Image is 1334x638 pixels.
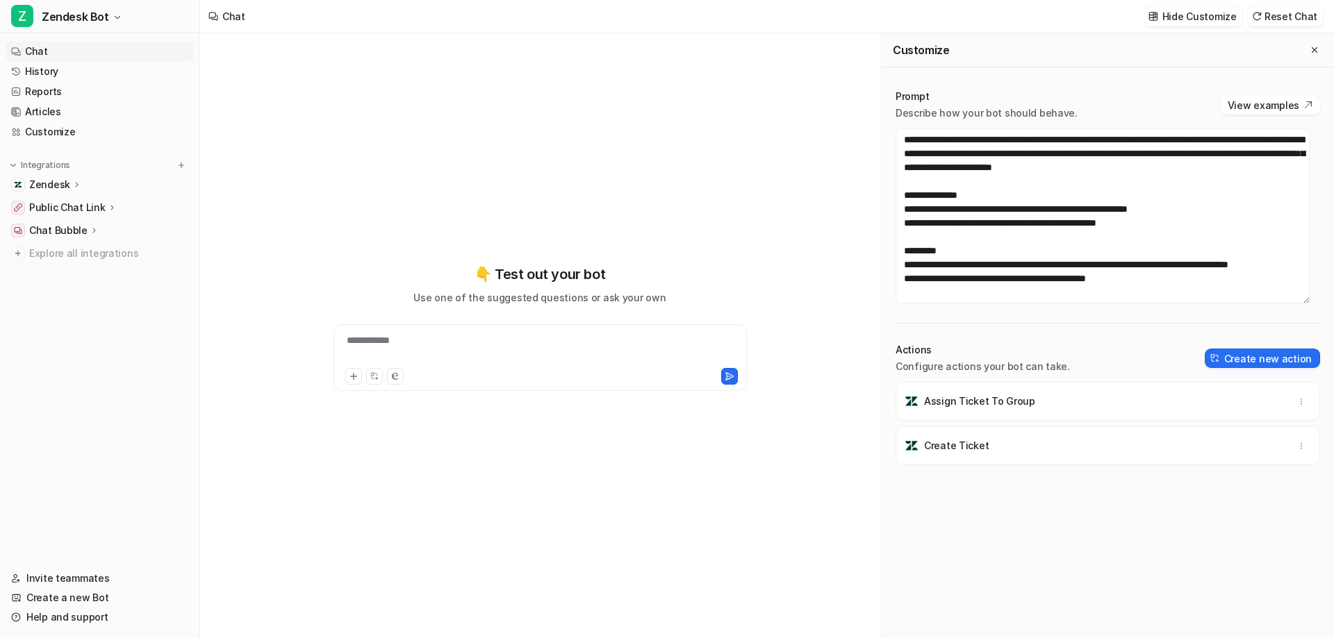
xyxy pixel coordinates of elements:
a: History [6,62,194,81]
img: Create Ticket icon [905,439,919,453]
button: View examples [1221,95,1320,115]
a: Invite teammates [6,569,194,588]
div: Chat [222,9,245,24]
a: Articles [6,102,194,121]
img: explore all integrations [11,246,25,260]
img: expand menu [8,160,18,170]
p: Chat Bubble [29,224,88,237]
img: customize [1148,11,1158,22]
p: Hide Customize [1162,9,1237,24]
button: Create new action [1205,349,1320,368]
p: Public Chat Link [29,201,106,215]
img: Zendesk [14,181,22,189]
p: Actions [896,343,1070,357]
img: reset [1252,11,1262,22]
a: Reports [6,82,194,101]
img: Chat Bubble [14,226,22,235]
p: Assign Ticket To Group [924,394,1035,408]
button: Close flyout [1306,42,1323,58]
button: Reset Chat [1248,6,1323,26]
a: Customize [6,122,194,142]
p: Integrations [21,160,70,171]
p: Prompt [896,90,1078,103]
span: Explore all integrations [29,242,188,265]
button: Integrations [6,158,74,172]
img: menu_add.svg [176,160,186,170]
h2: Customize [893,43,949,57]
span: Zendesk Bot [42,7,109,26]
button: Hide Customize [1144,6,1242,26]
p: Describe how your bot should behave. [896,106,1078,120]
a: Help and support [6,607,194,627]
img: Public Chat Link [14,203,22,212]
p: 👇 Test out your bot [475,264,605,285]
p: Use one of the suggested questions or ask your own [413,290,666,305]
a: Explore all integrations [6,244,194,263]
span: Z [11,5,33,27]
p: Create Ticket [924,439,989,453]
p: Zendesk [29,178,70,192]
img: Assign Ticket To Group icon [905,394,919,408]
a: Chat [6,42,194,61]
img: create-action-icon.svg [1210,353,1220,363]
a: Create a new Bot [6,588,194,607]
p: Configure actions your bot can take. [896,360,1070,373]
